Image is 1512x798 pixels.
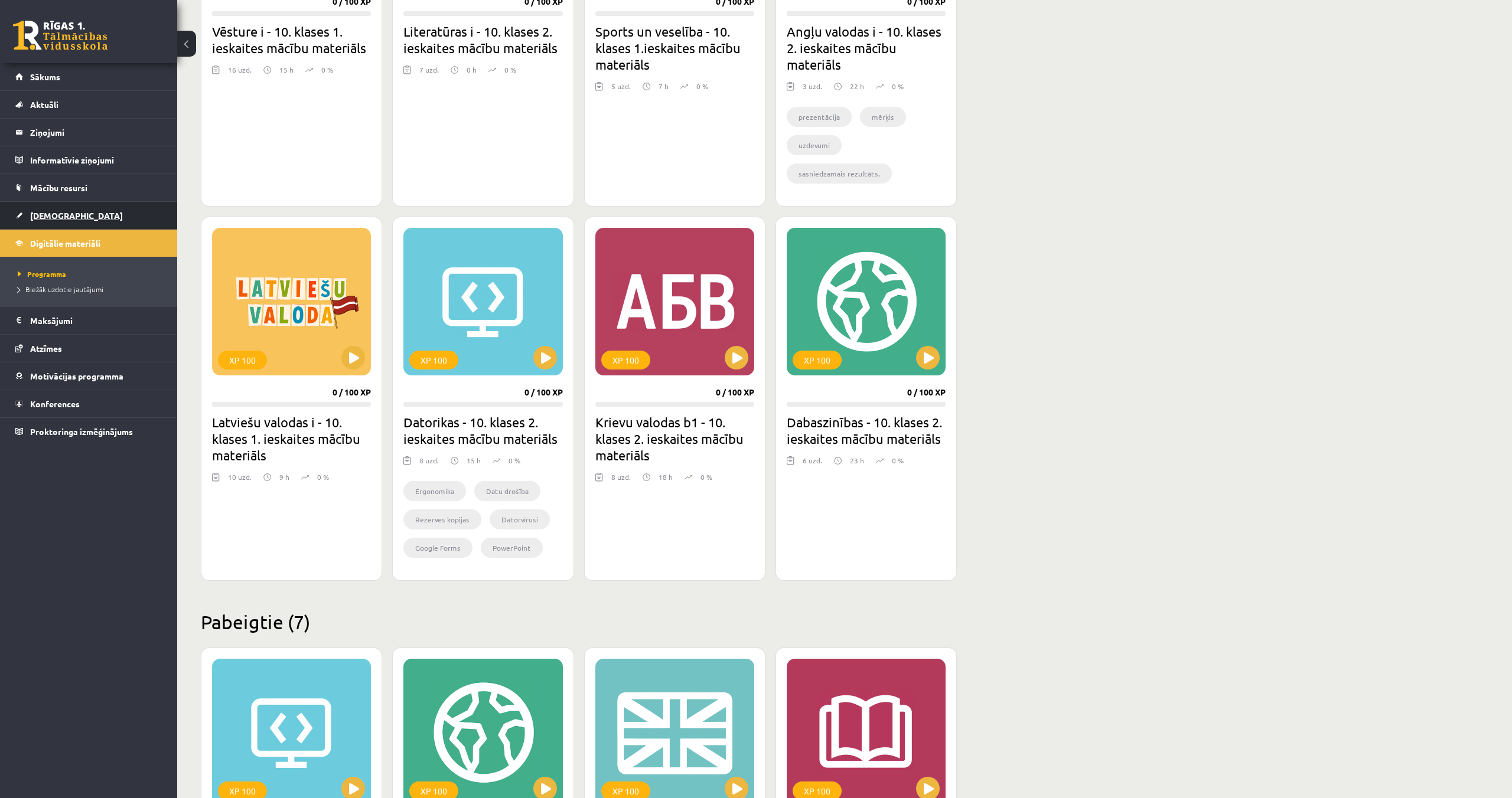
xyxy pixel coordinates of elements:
[15,230,162,257] a: Digitālie materiāli
[228,64,252,82] div: 16 uzd.
[787,107,852,127] li: prezentācija
[15,362,162,390] a: Motivācijas programma
[30,307,162,334] legend: Maksājumi
[30,371,123,381] span: Motivācijas programma
[696,81,708,91] p: 0 %
[30,398,80,409] span: Konferences
[787,163,892,184] li: sasniedzamais rezultāts.
[611,472,631,489] div: 8 uzd.
[30,343,62,354] span: Atzīmes
[18,284,103,294] span: Biežāk uzdotie jautājumi
[419,64,439,82] div: 7 uzd.
[481,538,543,558] li: PowerPoint
[793,351,842,369] div: XP 100
[30,146,162,174] legend: Informatīvie ziņojumi
[509,455,520,466] p: 0 %
[659,81,669,91] p: 7 h
[30,182,87,193] span: Mācību resursi
[15,418,162,445] a: Proktoringa izmēģinājums
[467,64,477,75] p: 0 h
[279,64,294,75] p: 15 h
[803,81,822,99] div: 3 uzd.
[15,174,162,201] a: Mācību resursi
[850,455,864,466] p: 23 h
[860,107,906,127] li: mērķis
[30,71,60,82] span: Sākums
[15,335,162,362] a: Atzīmes
[30,119,162,146] legend: Ziņojumi
[212,414,371,463] h2: Latviešu valodas i - 10. klases 1. ieskaites mācību materiāls
[595,414,754,463] h2: Krievu valodas b1 - 10. klases 2. ieskaites mācību materiāls
[474,481,540,501] li: Datu drošība
[892,81,904,91] p: 0 %
[279,472,289,482] p: 9 h
[18,269,165,279] a: Programma
[611,81,631,99] div: 5 uzd.
[18,269,66,279] span: Programma
[787,414,946,447] h2: Dabaszinības - 10. klases 2. ieskaites mācību materiāls
[15,119,162,146] a: Ziņojumi
[15,91,162,118] a: Aktuāli
[30,210,123,221] span: [DEMOGRAPHIC_DATA]
[601,351,650,369] div: XP 100
[892,455,904,466] p: 0 %
[504,64,516,75] p: 0 %
[15,146,162,174] a: Informatīvie ziņojumi
[15,390,162,417] a: Konferences
[403,23,562,56] h2: Literatūras i - 10. klases 2. ieskaites mācību materiāls
[317,472,329,482] p: 0 %
[30,99,58,110] span: Aktuāli
[659,472,673,482] p: 18 h
[15,307,162,334] a: Maksājumi
[490,509,550,529] li: Datorvīrusi
[803,455,822,473] div: 6 uzd.
[218,351,267,369] div: XP 100
[467,455,481,466] p: 15 h
[850,81,864,91] p: 22 h
[321,64,333,75] p: 0 %
[30,238,100,248] span: Digitālie materiāli
[403,481,466,501] li: Ergonomika
[787,23,946,73] h2: Angļu valodas i - 10. klases 2. ieskaites mācību materiāls
[18,284,165,295] a: Biežāk uzdotie jautājumi
[700,472,712,482] p: 0 %
[13,21,107,50] a: Rīgas 1. Tālmācības vidusskola
[15,63,162,90] a: Sākums
[787,135,842,155] li: uzdevumi
[409,351,458,369] div: XP 100
[595,23,754,73] h2: Sports un veselība - 10. klases 1.ieskaites mācību materiāls
[419,455,439,473] div: 8 uzd.
[403,509,481,529] li: Rezerves kopijas
[228,472,252,489] div: 10 uzd.
[15,202,162,229] a: [DEMOGRAPHIC_DATA]
[212,23,371,56] h2: Vēsture i - 10. klases 1. ieskaites mācību materiāls
[30,426,133,437] span: Proktoringa izmēģinājums
[201,610,957,633] h2: Pabeigtie (7)
[403,414,562,447] h2: Datorikas - 10. klases 2. ieskaites mācību materiāls
[403,538,472,558] li: Google Forms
